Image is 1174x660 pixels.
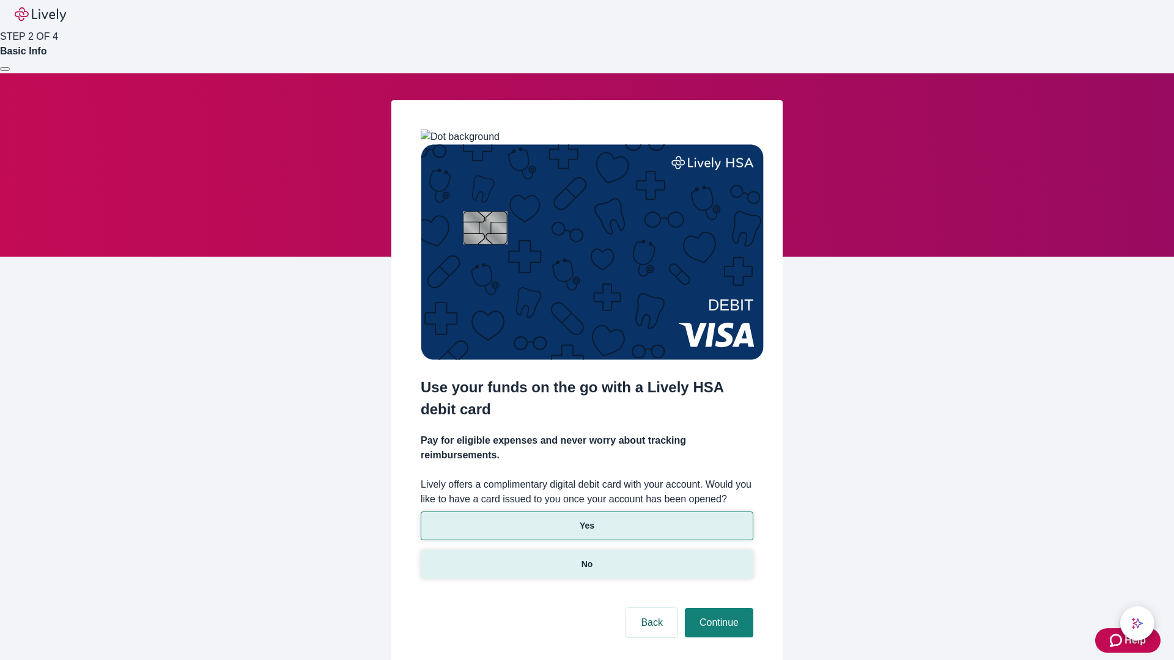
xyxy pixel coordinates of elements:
[15,7,66,22] img: Lively
[1095,628,1161,653] button: Zendesk support iconHelp
[1124,633,1146,648] span: Help
[421,550,753,579] button: No
[421,130,500,144] img: Dot background
[421,144,764,360] img: Debit card
[685,608,753,637] button: Continue
[421,433,753,463] h4: Pay for eligible expenses and never worry about tracking reimbursements.
[581,558,593,571] p: No
[421,512,753,540] button: Yes
[1120,606,1154,640] button: chat
[580,519,594,532] p: Yes
[421,477,753,507] label: Lively offers a complimentary digital debit card with your account. Would you like to have a card...
[1131,617,1143,629] svg: Lively AI Assistant
[1110,633,1124,648] svg: Zendesk support icon
[421,376,753,420] h2: Use your funds on the go with a Lively HSA debit card
[626,608,677,637] button: Back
